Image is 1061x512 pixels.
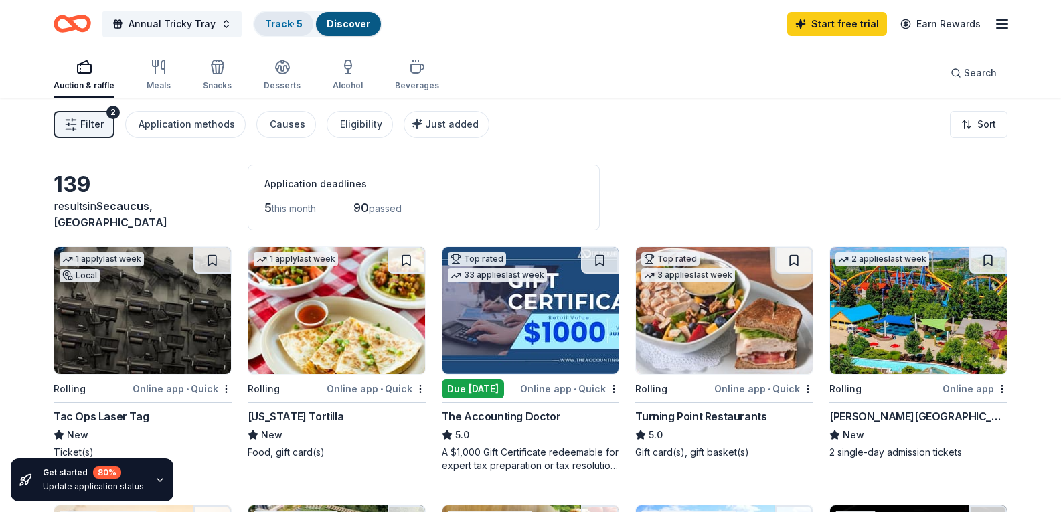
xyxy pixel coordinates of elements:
[139,116,235,133] div: Application methods
[60,252,144,266] div: 1 apply last week
[60,269,100,282] div: Local
[380,383,383,394] span: •
[395,80,439,91] div: Beverages
[248,446,426,459] div: Food, gift card(s)
[54,54,114,98] button: Auction & raffle
[455,427,469,443] span: 5.0
[327,111,393,138] button: Eligibility
[369,203,402,214] span: passed
[641,268,735,282] div: 3 applies last week
[714,380,813,397] div: Online app Quick
[272,203,316,214] span: this month
[442,247,619,374] img: Image for The Accounting Doctor
[768,383,770,394] span: •
[186,383,189,394] span: •
[125,111,246,138] button: Application methods
[843,427,864,443] span: New
[256,111,316,138] button: Causes
[520,380,619,397] div: Online app Quick
[940,60,1007,86] button: Search
[248,408,343,424] div: [US_STATE] Tortilla
[43,481,144,492] div: Update application status
[54,111,114,138] button: Filter2
[835,252,929,266] div: 2 applies last week
[54,408,149,424] div: Tac Ops Laser Tag
[635,446,813,459] div: Gift card(s), gift basket(s)
[641,252,700,266] div: Top rated
[93,466,121,479] div: 80 %
[333,54,363,98] button: Alcohol
[442,408,561,424] div: The Accounting Doctor
[635,381,667,397] div: Rolling
[442,246,620,473] a: Image for The Accounting DoctorTop rated33 applieslast weekDue [DATE]Online app•QuickThe Accounti...
[829,446,1007,459] div: 2 single-day admission tickets
[442,379,504,398] div: Due [DATE]
[649,427,663,443] span: 5.0
[147,54,171,98] button: Meals
[964,65,997,81] span: Search
[43,466,144,479] div: Get started
[264,176,583,192] div: Application deadlines
[54,199,167,229] span: in
[636,247,813,374] img: Image for Turning Point Restaurants
[67,427,88,443] span: New
[248,247,425,374] img: Image for California Tortilla
[102,11,242,37] button: Annual Tricky Tray
[787,12,887,36] a: Start free trial
[54,80,114,91] div: Auction & raffle
[203,54,232,98] button: Snacks
[147,80,171,91] div: Meals
[448,268,547,282] div: 33 applies last week
[54,198,232,230] div: results
[327,380,426,397] div: Online app Quick
[395,54,439,98] button: Beverages
[635,246,813,459] a: Image for Turning Point RestaurantsTop rated3 applieslast weekRollingOnline app•QuickTurning Poin...
[264,54,301,98] button: Desserts
[442,446,620,473] div: A $1,000 Gift Certificate redeemable for expert tax preparation or tax resolution services—recipi...
[129,16,216,32] span: Annual Tricky Tray
[54,8,91,39] a: Home
[425,118,479,130] span: Just added
[248,246,426,459] a: Image for California Tortilla1 applylast weekRollingOnline app•Quick[US_STATE] TortillaNewFood, g...
[261,427,282,443] span: New
[265,18,303,29] a: Track· 5
[254,252,338,266] div: 1 apply last week
[54,199,167,229] span: Secaucus, [GEOGRAPHIC_DATA]
[54,446,232,459] div: Ticket(s)
[333,80,363,91] div: Alcohol
[264,201,272,215] span: 5
[943,380,1007,397] div: Online app
[133,380,232,397] div: Online app Quick
[635,408,766,424] div: Turning Point Restaurants
[353,201,369,215] span: 90
[248,381,280,397] div: Rolling
[54,246,232,459] a: Image for Tac Ops Laser Tag1 applylast weekLocalRollingOnline app•QuickTac Ops Laser TagNewTicket(s)
[829,408,1007,424] div: [PERSON_NAME][GEOGRAPHIC_DATA]
[448,252,506,266] div: Top rated
[892,12,989,36] a: Earn Rewards
[830,247,1007,374] img: Image for Dorney Park & Wildwater Kingdom
[264,80,301,91] div: Desserts
[253,11,382,37] button: Track· 5Discover
[203,80,232,91] div: Snacks
[829,381,862,397] div: Rolling
[574,383,576,394] span: •
[327,18,370,29] a: Discover
[950,111,1007,138] button: Sort
[54,171,232,198] div: 139
[270,116,305,133] div: Causes
[54,247,231,374] img: Image for Tac Ops Laser Tag
[106,106,120,119] div: 2
[54,381,86,397] div: Rolling
[80,116,104,133] span: Filter
[977,116,996,133] span: Sort
[340,116,382,133] div: Eligibility
[829,246,1007,459] a: Image for Dorney Park & Wildwater Kingdom2 applieslast weekRollingOnline app[PERSON_NAME][GEOGRAP...
[404,111,489,138] button: Just added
